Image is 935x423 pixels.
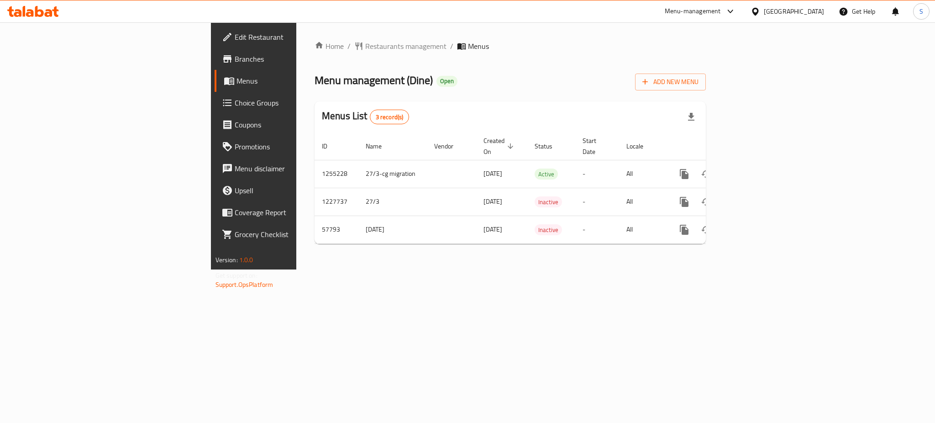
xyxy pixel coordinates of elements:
td: - [575,160,619,188]
span: Choice Groups [235,97,360,108]
span: Branches [235,53,360,64]
div: Inactive [535,224,562,235]
div: [GEOGRAPHIC_DATA] [764,6,824,16]
button: more [673,219,695,241]
span: Menus [236,75,360,86]
nav: breadcrumb [315,41,706,52]
button: Change Status [695,163,717,185]
a: Upsell [215,180,367,201]
div: Menu-management [665,6,721,17]
a: Grocery Checklist [215,223,367,245]
div: Export file [680,106,702,128]
a: Coverage Report [215,201,367,223]
a: Edit Restaurant [215,26,367,48]
span: Created On [483,135,516,157]
a: Branches [215,48,367,70]
table: enhanced table [315,132,768,244]
span: Vendor [434,141,465,152]
a: Coupons [215,114,367,136]
td: - [575,188,619,216]
button: more [673,191,695,213]
td: - [575,216,619,243]
td: [DATE] [358,216,427,243]
span: Get support on: [215,270,257,281]
span: Coverage Report [235,207,360,218]
span: Menu management ( Dine ) [315,70,433,90]
span: Edit Restaurant [235,32,360,42]
span: Start Date [583,135,608,157]
span: Name [366,141,394,152]
a: Support.OpsPlatform [215,279,273,291]
a: Restaurants management [354,41,446,52]
td: 27/3-cg migration [358,160,427,188]
div: Inactive [535,196,562,207]
h2: Menus List [322,109,409,124]
span: Upsell [235,185,360,196]
span: [DATE] [483,168,502,180]
div: Total records count [370,110,410,124]
span: Promotions [235,141,360,152]
span: ID [322,141,339,152]
span: Menus [468,41,489,52]
span: 3 record(s) [370,113,409,122]
span: Active [535,169,558,180]
span: Add New Menu [642,76,699,88]
span: 1.0.0 [239,254,253,266]
span: Version: [215,254,238,266]
span: Menu disclaimer [235,163,360,174]
span: Grocery Checklist [235,229,360,240]
button: more [673,163,695,185]
td: 27/3 [358,188,427,216]
td: All [619,216,666,243]
span: [DATE] [483,196,502,207]
span: S [919,6,923,16]
span: Restaurants management [365,41,446,52]
a: Menus [215,70,367,92]
button: Change Status [695,219,717,241]
span: Inactive [535,197,562,207]
span: [DATE] [483,223,502,235]
li: / [450,41,453,52]
span: Coupons [235,119,360,130]
a: Promotions [215,136,367,158]
div: Active [535,169,558,180]
td: All [619,188,666,216]
span: Inactive [535,225,562,235]
td: All [619,160,666,188]
button: Change Status [695,191,717,213]
th: Actions [666,132,768,160]
div: Open [436,76,457,87]
a: Choice Groups [215,92,367,114]
a: Menu disclaimer [215,158,367,180]
button: Add New Menu [635,74,706,90]
span: Status [535,141,564,152]
span: Locale [626,141,655,152]
span: Open [436,77,457,85]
